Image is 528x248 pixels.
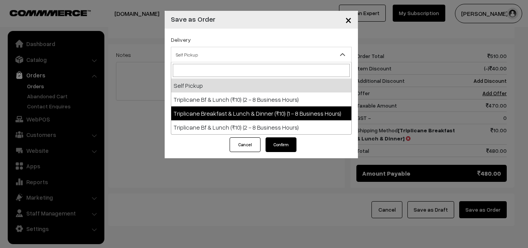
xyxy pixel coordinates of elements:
span: Self Pickup [171,47,352,62]
label: Delivery [171,36,191,44]
li: Triplicane Bf & Lunch (₹10) (2 - 8 Business Hours) [171,92,351,106]
button: Cancel [230,137,261,152]
h4: Save as Order [171,14,215,24]
li: Triplicane Breakfast & Lunch & Dinner (₹10) (1 - 8 Business Hours) [171,106,351,120]
button: Confirm [266,137,296,152]
li: Triplicane Bf & Lunch (₹10) (2 - 8 Business Hours) [171,120,351,134]
button: Close [339,8,358,32]
span: × [345,12,352,27]
li: Self Pickup [171,79,351,92]
span: Self Pickup [171,48,351,62]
